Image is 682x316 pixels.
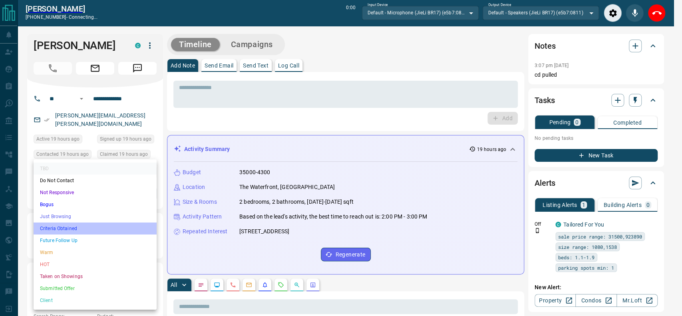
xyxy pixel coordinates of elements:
li: Submitted Offer [34,282,157,294]
li: Warm [34,246,157,258]
li: Taken on Showings [34,270,157,282]
li: Future Follow Up [34,235,157,246]
li: Bogus [34,199,157,211]
li: Client [34,294,157,306]
li: Criteria Obtained [34,223,157,235]
li: Not Responsive [34,187,157,199]
li: Just Browsing [34,211,157,223]
li: HOT [34,258,157,270]
li: Do Not Contact [34,175,157,187]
